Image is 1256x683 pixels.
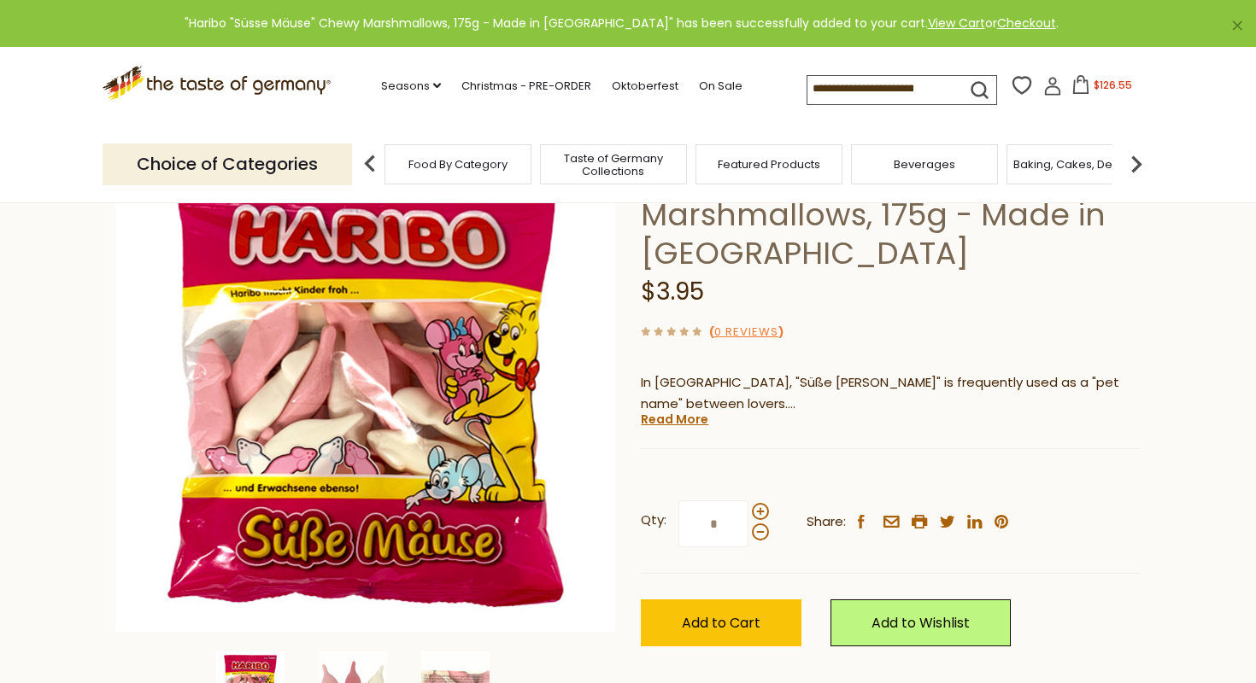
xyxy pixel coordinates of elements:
[103,143,352,185] p: Choice of Categories
[461,77,591,96] a: Christmas - PRE-ORDER
[699,77,742,96] a: On Sale
[641,275,704,308] span: $3.95
[997,15,1056,32] a: Checkout
[1232,20,1242,31] a: ×
[641,411,708,428] a: Read More
[545,152,682,178] a: Taste of Germany Collections
[709,324,784,340] span: ( )
[894,158,955,171] a: Beverages
[641,157,1141,272] h1: Haribo "Süsse Mäuse" Chewy Marshmallows, 175g - Made in [GEOGRAPHIC_DATA]
[928,15,985,32] a: View Cart
[641,510,666,531] strong: Qty:
[641,372,1141,415] p: In [GEOGRAPHIC_DATA], "Süße [PERSON_NAME]" is frequently used as a "pet name" between lovers.
[1065,75,1138,101] button: $126.55
[641,599,801,646] button: Add to Cart
[115,132,615,632] img: Haribo "Süsse Mäuse" Chewy Marshmallows, 175g - Made in Germany
[682,613,760,633] span: Add to Cart
[408,158,508,171] a: Food By Category
[1119,147,1153,181] img: next arrow
[1094,78,1132,92] span: $126.55
[381,77,441,96] a: Seasons
[1013,158,1146,171] a: Baking, Cakes, Desserts
[714,324,778,341] a: 0 Reviews
[830,599,1011,646] a: Add to Wishlist
[14,14,1229,33] div: "Haribo "Süsse Mäuse" Chewy Marshmallows, 175g - Made in [GEOGRAPHIC_DATA]" has been successfully...
[612,77,678,96] a: Oktoberfest
[678,500,748,547] input: Qty:
[353,147,387,181] img: previous arrow
[807,511,846,533] span: Share:
[718,158,820,171] a: Featured Products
